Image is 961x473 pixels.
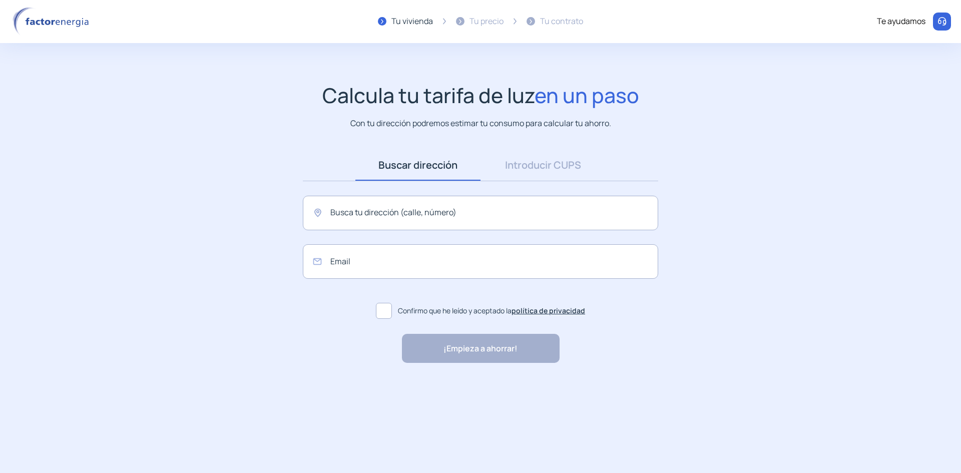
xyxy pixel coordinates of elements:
a: Buscar dirección [355,150,480,181]
div: Tu precio [469,15,504,28]
img: logo factor [10,7,95,36]
span: Confirmo que he leído y aceptado la [398,305,585,316]
h1: Calcula tu tarifa de luz [322,83,639,108]
div: Tu contrato [540,15,583,28]
div: Tu vivienda [391,15,433,28]
div: Te ayudamos [877,15,925,28]
span: en un paso [535,81,639,109]
img: llamar [937,17,947,27]
a: política de privacidad [512,306,585,315]
p: Con tu dirección podremos estimar tu consumo para calcular tu ahorro. [350,117,611,130]
a: Introducir CUPS [480,150,606,181]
